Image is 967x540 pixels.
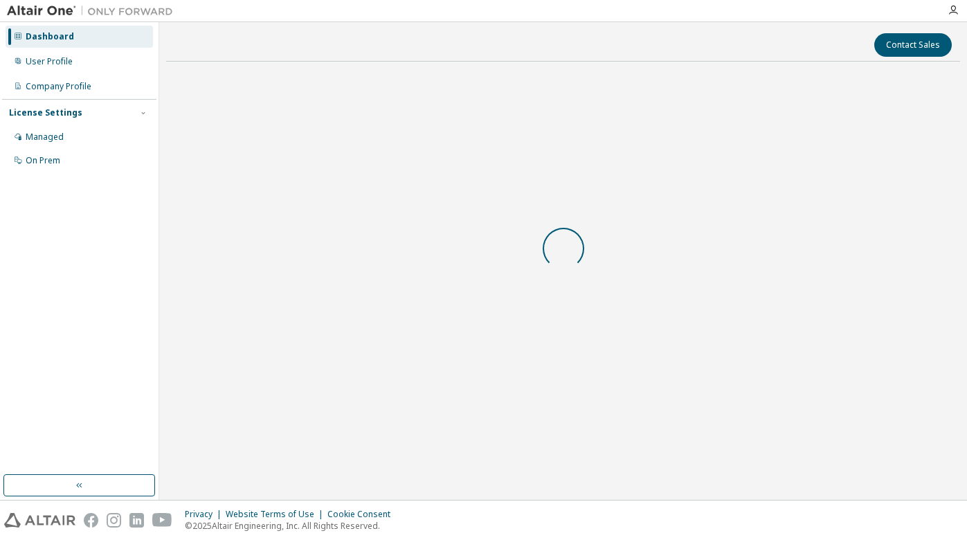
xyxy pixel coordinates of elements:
img: instagram.svg [107,513,121,528]
img: youtube.svg [152,513,172,528]
div: Website Terms of Use [226,509,327,520]
div: On Prem [26,155,60,166]
img: linkedin.svg [129,513,144,528]
div: License Settings [9,107,82,118]
div: Company Profile [26,81,91,92]
div: Privacy [185,509,226,520]
div: Cookie Consent [327,509,399,520]
p: © 2025 Altair Engineering, Inc. All Rights Reserved. [185,520,399,532]
button: Contact Sales [874,33,952,57]
div: Managed [26,132,64,143]
div: Dashboard [26,31,74,42]
img: altair_logo.svg [4,513,75,528]
img: Altair One [7,4,180,18]
div: User Profile [26,56,73,67]
img: facebook.svg [84,513,98,528]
